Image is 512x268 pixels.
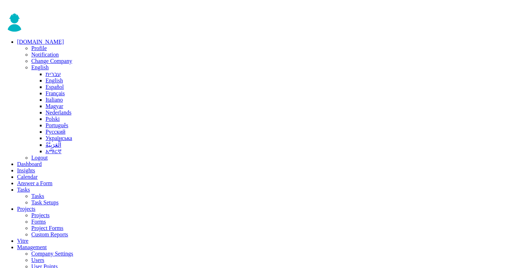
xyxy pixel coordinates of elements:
a: Management [17,244,47,250]
a: Magyar [46,103,63,109]
a: Tasks [31,193,44,199]
a: Polski [46,116,60,122]
a: Users [31,257,44,263]
a: English [31,64,49,70]
a: Answer a Form [17,180,53,186]
a: Vitre [17,238,28,244]
a: Task Setups [31,199,59,205]
a: Français [46,90,65,96]
a: Italiano [46,97,63,103]
a: Nederlands [46,109,71,116]
a: اَلْعَرَبِيَّةُ [46,142,61,148]
a: Notification [31,52,59,58]
a: Forms [31,219,46,225]
a: Tasks [17,187,30,193]
a: Change Company [31,58,72,64]
a: Русский [46,129,65,135]
a: Dashboard [17,161,42,167]
a: [DOMAIN_NAME] [17,39,64,45]
a: Custom Reports [31,231,68,237]
a: Project Forms [31,225,63,231]
a: English [46,77,63,84]
a: עברית [46,71,61,77]
a: Company Settings [31,251,73,257]
a: Logout [31,155,48,161]
a: Projects [17,206,36,212]
a: Español [46,84,64,90]
a: Insights [17,167,35,173]
a: Português [46,122,68,128]
a: Calendar [17,174,38,180]
a: Profile [31,45,47,51]
a: Українська [46,135,72,141]
a: Projects [31,212,50,218]
img: UserPic.png [3,9,26,32]
a: አማርኛ [46,148,62,154]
